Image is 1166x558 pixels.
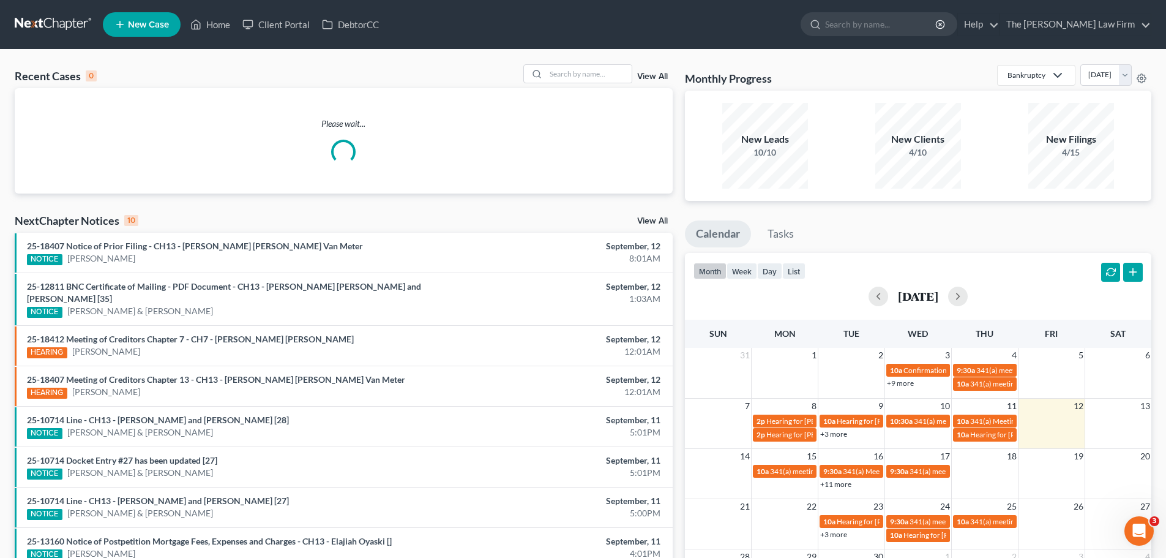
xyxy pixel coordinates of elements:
a: DebtorCC [316,13,385,36]
div: NOTICE [27,469,62,480]
div: September, 12 [457,374,660,386]
div: New Filings [1028,132,1114,146]
span: 9:30a [957,366,975,375]
span: 16 [872,449,884,464]
div: 10 [124,215,138,226]
a: View All [637,72,668,81]
div: HEARING [27,347,67,358]
a: 25-18407 Notice of Prior Filing - CH13 - [PERSON_NAME] [PERSON_NAME] Van Meter [27,241,363,251]
span: 341(a) meeting for [PERSON_NAME] [970,517,1088,526]
a: +3 more [820,530,847,539]
div: 5:01PM [457,426,660,439]
span: Sat [1110,328,1126,339]
span: 20 [1139,449,1151,464]
span: 6 [1144,348,1151,363]
span: 17 [939,449,951,464]
span: 13 [1139,399,1151,413]
span: 27 [1139,499,1151,514]
a: 25-10714 Line - CH13 - [PERSON_NAME] and [PERSON_NAME] [27] [27,496,289,506]
a: [PERSON_NAME] [67,252,135,265]
span: Mon [774,328,796,339]
button: list [782,263,805,279]
span: Hearing for [PERSON_NAME] [766,417,862,426]
h2: [DATE] [898,290,938,303]
span: Tue [843,328,859,339]
span: 10a [957,379,969,388]
span: 22 [805,499,818,514]
span: Wed [908,328,928,339]
span: 3 [944,348,951,363]
div: NOTICE [27,254,62,265]
div: 12:01AM [457,345,660,358]
a: 25-10714 Line - CH13 - [PERSON_NAME] and [PERSON_NAME] [28] [27,415,289,425]
div: 0 [86,70,97,81]
span: 5 [1077,348,1085,363]
span: 10a [823,517,835,526]
span: 10a [957,430,969,439]
h3: Monthly Progress [685,71,772,86]
a: [PERSON_NAME] & [PERSON_NAME] [67,467,213,479]
span: 341(a) meeting for [PERSON_NAME] & [PERSON_NAME] [970,379,1153,388]
a: +9 more [887,379,914,388]
div: HEARING [27,388,67,399]
a: 25-10714 Docket Entry #27 has been updated [27] [27,455,217,466]
div: September, 12 [457,240,660,252]
span: 23 [872,499,884,514]
span: 10a [890,530,902,540]
span: 12 [1072,399,1085,413]
div: 4/10 [875,146,961,159]
div: 12:01AM [457,386,660,398]
div: September, 11 [457,454,660,467]
span: Hearing for [PERSON_NAME] & [PERSON_NAME] [970,430,1130,439]
button: day [757,263,782,279]
span: Hearing for [PERSON_NAME] [837,417,932,426]
div: NOTICE [27,428,62,439]
span: 9 [877,399,884,413]
span: Hearing for [PERSON_NAME] & [PERSON_NAME] [903,530,1064,540]
a: 25-18407 Meeting of Creditors Chapter 13 - CH13 - [PERSON_NAME] [PERSON_NAME] Van Meter [27,374,405,385]
span: 10:30a [890,417,913,426]
div: 5:01PM [457,467,660,479]
span: 14 [739,449,751,464]
a: The [PERSON_NAME] Law Firm [1000,13,1151,36]
span: Hearing for [PERSON_NAME] [837,517,932,526]
input: Search by name... [825,13,937,36]
div: September, 12 [457,333,660,345]
a: Help [958,13,999,36]
span: 341(a) meeting for [PERSON_NAME] [914,417,1032,426]
span: 1 [810,348,818,363]
a: Calendar [685,221,751,247]
a: 25-18412 Meeting of Creditors Chapter 7 - CH7 - [PERSON_NAME] [PERSON_NAME] [27,334,354,344]
div: 1:03AM [457,293,660,305]
a: [PERSON_NAME] & [PERSON_NAME] [67,305,213,317]
span: 9:30a [890,467,908,476]
div: Bankruptcy [1007,70,1045,80]
div: NOTICE [27,307,62,318]
a: Tasks [757,221,805,247]
span: 4 [1011,348,1018,363]
span: 341(a) meeting for [PERSON_NAME] [910,517,1028,526]
a: +11 more [820,480,851,489]
span: Confirmation hearing for [PERSON_NAME] & [PERSON_NAME] [903,366,1107,375]
div: 5:00PM [457,507,660,519]
span: 25 [1006,499,1018,514]
a: View All [637,217,668,225]
span: 10a [957,517,969,526]
span: 9:30a [890,517,908,526]
span: 15 [805,449,818,464]
input: Search by name... [546,65,632,83]
div: New Clients [875,132,961,146]
div: NextChapter Notices [15,213,138,228]
span: 21 [739,499,751,514]
button: month [693,263,727,279]
div: New Leads [722,132,808,146]
a: Client Portal [236,13,316,36]
span: 31 [739,348,751,363]
span: Thu [976,328,993,339]
div: NOTICE [27,509,62,520]
span: 10a [957,417,969,426]
iframe: Intercom live chat [1124,516,1154,546]
a: 25-13160 Notice of Postpetition Mortgage Fees, Expenses and Charges - CH13 - Elajiah Oyaski [] [27,536,392,546]
div: 4/15 [1028,146,1114,159]
span: 341(a) Meeting for [PERSON_NAME] & [PERSON_NAME] [843,467,1026,476]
